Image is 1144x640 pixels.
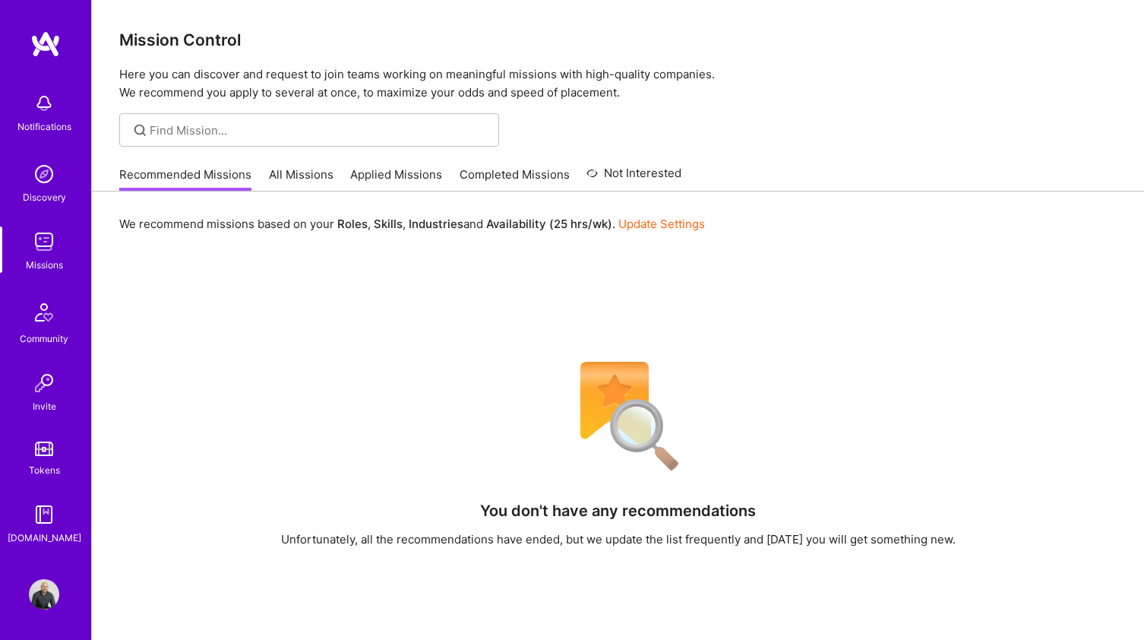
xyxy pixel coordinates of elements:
[618,217,705,231] a: Update Settings
[119,166,251,192] a: Recommended Missions
[119,65,1117,102] p: Here you can discover and request to join teams working on meaningful missions with high-quality ...
[119,30,1117,49] h3: Mission Control
[374,217,403,231] b: Skills
[150,122,488,138] input: Find Mission...
[281,531,956,547] div: Unfortunately, all the recommendations have ended, but we update the list frequently and [DATE] y...
[409,217,463,231] b: Industries
[26,257,63,273] div: Missions
[586,164,681,192] a: Not Interested
[30,30,61,58] img: logo
[29,88,59,119] img: bell
[29,227,59,257] img: teamwork
[35,442,53,456] img: tokens
[350,166,442,192] a: Applied Missions
[23,189,66,205] div: Discovery
[269,166,333,192] a: All Missions
[17,119,71,135] div: Notifications
[480,502,756,520] h4: You don't have any recommendations
[8,530,81,546] div: [DOMAIN_NAME]
[20,331,68,347] div: Community
[26,294,62,331] img: Community
[29,159,59,189] img: discovery
[131,122,149,139] i: icon SearchGrey
[33,398,56,414] div: Invite
[29,368,59,398] img: Invite
[337,217,368,231] b: Roles
[119,216,705,232] p: We recommend missions based on your , , and .
[25,579,63,610] a: User Avatar
[460,166,570,192] a: Completed Missions
[29,462,60,478] div: Tokens
[29,499,59,530] img: guide book
[554,352,683,481] img: No Results
[29,579,59,610] img: User Avatar
[486,217,612,231] b: Availability (25 hrs/wk)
